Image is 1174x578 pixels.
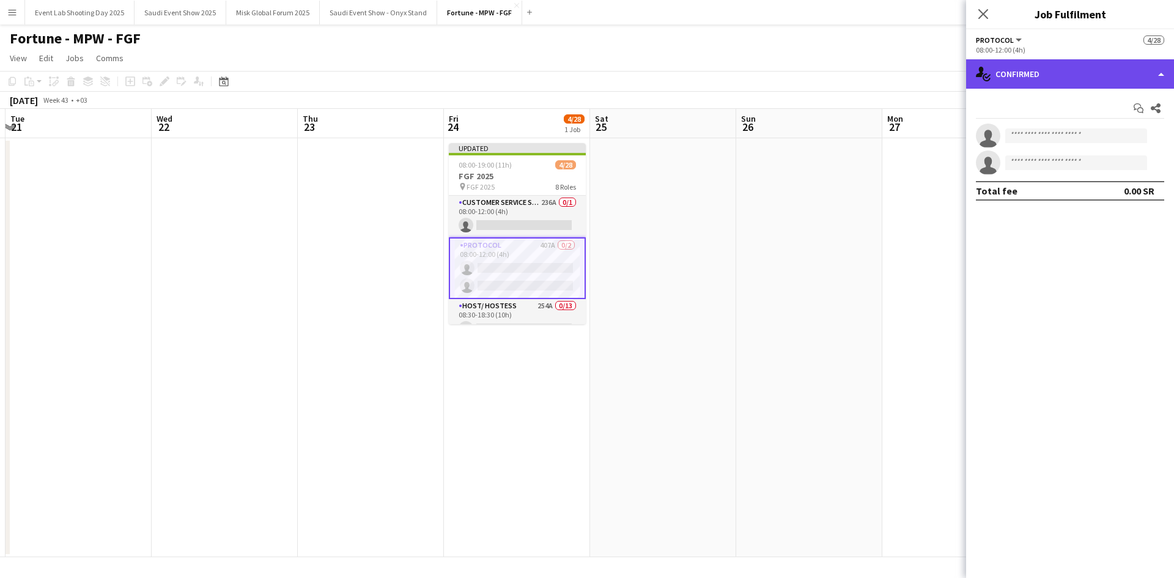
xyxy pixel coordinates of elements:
span: 8 Roles [555,182,576,191]
div: 1 Job [564,125,584,134]
app-card-role: Customer Service Staff236A0/108:00-12:00 (4h) [449,196,586,237]
span: 08:00-19:00 (11h) [459,160,512,169]
span: Sun [741,113,756,124]
h3: FGF 2025 [449,171,586,182]
h3: Job Fulfilment [966,6,1174,22]
div: [DATE] [10,94,38,106]
h1: Fortune - MPW - FGF [10,29,141,48]
app-card-role: Protocol407A0/208:00-12:00 (4h) [449,237,586,299]
span: 26 [739,120,756,134]
span: 23 [301,120,318,134]
span: Protocol [976,35,1014,45]
span: Wed [157,113,172,124]
span: Tue [10,113,24,124]
button: Saudi Event Show 2025 [135,1,226,24]
div: Updated [449,143,586,153]
button: Protocol [976,35,1024,45]
div: 0.00 SR [1124,185,1154,197]
div: 08:00-12:00 (4h) [976,45,1164,54]
span: 25 [593,120,608,134]
div: Confirmed [966,59,1174,89]
span: 4/28 [555,160,576,169]
span: Edit [39,53,53,64]
span: 22 [155,120,172,134]
app-card-role: Host/ Hostess254A0/1308:30-18:30 (10h) [449,299,586,554]
span: Mon [887,113,903,124]
a: Comms [91,50,128,66]
span: 4/28 [564,114,585,124]
a: Jobs [61,50,89,66]
span: 4/28 [1143,35,1164,45]
button: Fortune - MPW - FGF [437,1,522,24]
button: Misk Global Forum 2025 [226,1,320,24]
div: +03 [76,95,87,105]
div: Total fee [976,185,1017,197]
span: 24 [447,120,459,134]
span: Fri [449,113,459,124]
span: Comms [96,53,124,64]
span: Jobs [65,53,84,64]
span: Sat [595,113,608,124]
span: Thu [303,113,318,124]
span: Week 43 [40,95,71,105]
span: 21 [9,120,24,134]
button: Event Lab Shooting Day 2025 [25,1,135,24]
span: View [10,53,27,64]
a: View [5,50,32,66]
button: Saudi Event Show - Onyx Stand [320,1,437,24]
a: Edit [34,50,58,66]
span: FGF 2025 [467,182,495,191]
span: 27 [885,120,903,134]
app-job-card: Updated08:00-19:00 (11h)4/28FGF 2025 FGF 20258 RolesCustomer Service Staff236A0/108:00-12:00 (4h)... [449,143,586,324]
